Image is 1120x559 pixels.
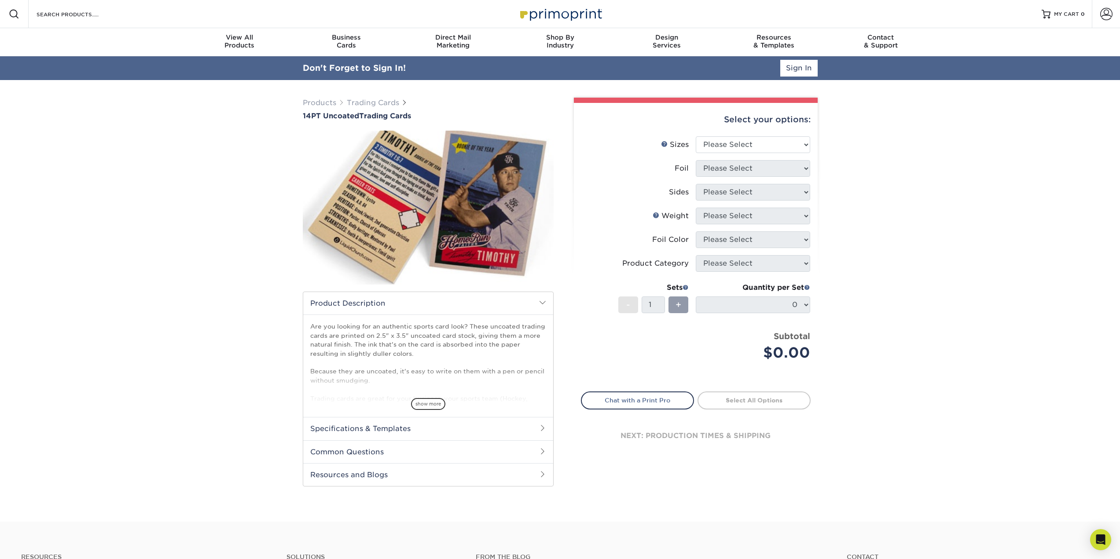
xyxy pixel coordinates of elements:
[669,187,689,197] div: Sides
[613,28,720,56] a: DesignServices
[293,28,400,56] a: BusinessCards
[774,331,810,341] strong: Subtotal
[827,33,934,49] div: & Support
[618,282,689,293] div: Sets
[186,33,293,49] div: Products
[400,33,507,41] span: Direct Mail
[720,33,827,49] div: & Templates
[303,112,554,120] a: 14PT UncoatedTrading Cards
[1081,11,1085,17] span: 0
[516,4,604,23] img: Primoprint
[303,99,336,107] a: Products
[652,234,689,245] div: Foil Color
[507,33,613,41] span: Shop By
[622,258,689,269] div: Product Category
[293,33,400,49] div: Cards
[303,121,554,294] img: 14PT Uncoated 01
[780,60,818,77] a: Sign In
[400,28,507,56] a: Direct MailMarketing
[507,28,613,56] a: Shop ByIndustry
[186,28,293,56] a: View AllProducts
[696,282,810,293] div: Quantity per Set
[698,391,811,409] a: Select All Options
[613,33,720,41] span: Design
[1090,529,1111,550] div: Open Intercom Messenger
[676,298,681,311] span: +
[661,139,689,150] div: Sizes
[675,163,689,174] div: Foil
[303,417,553,440] h2: Specifications & Templates
[303,292,553,314] h2: Product Description
[303,112,359,120] span: 14PT Uncoated
[626,298,630,311] span: -
[581,103,811,136] div: Select your options:
[653,211,689,221] div: Weight
[702,342,810,363] div: $0.00
[186,33,293,41] span: View All
[720,33,827,41] span: Resources
[400,33,507,49] div: Marketing
[303,440,553,463] h2: Common Questions
[411,398,445,410] span: show more
[310,322,546,420] p: Are you looking for an authentic sports card look? These uncoated trading cards are printed on 2....
[303,62,406,74] div: Don't Forget to Sign In!
[507,33,613,49] div: Industry
[827,33,934,41] span: Contact
[303,463,553,486] h2: Resources and Blogs
[347,99,399,107] a: Trading Cards
[293,33,400,41] span: Business
[613,33,720,49] div: Services
[581,409,811,462] div: next: production times & shipping
[827,28,934,56] a: Contact& Support
[720,28,827,56] a: Resources& Templates
[303,112,554,120] h1: Trading Cards
[1054,11,1079,18] span: MY CART
[36,9,121,19] input: SEARCH PRODUCTS.....
[581,391,694,409] a: Chat with a Print Pro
